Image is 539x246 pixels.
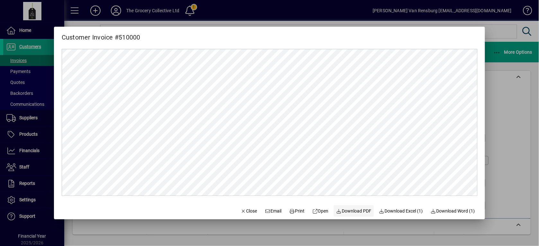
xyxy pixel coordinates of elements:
span: Close [241,208,257,214]
h2: Customer Invoice #510000 [54,27,148,42]
button: Close [238,205,260,217]
span: Open [312,208,329,214]
button: Print [287,205,307,217]
span: Download Excel (1) [379,208,423,214]
a: Open [310,205,331,217]
span: Email [265,208,282,214]
span: Download PDF [336,208,372,214]
button: Download Word (1) [428,205,478,217]
span: Download Word (1) [431,208,475,214]
span: Print [289,208,305,214]
button: Download Excel (1) [376,205,426,217]
button: Email [262,205,284,217]
a: Download PDF [334,205,374,217]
